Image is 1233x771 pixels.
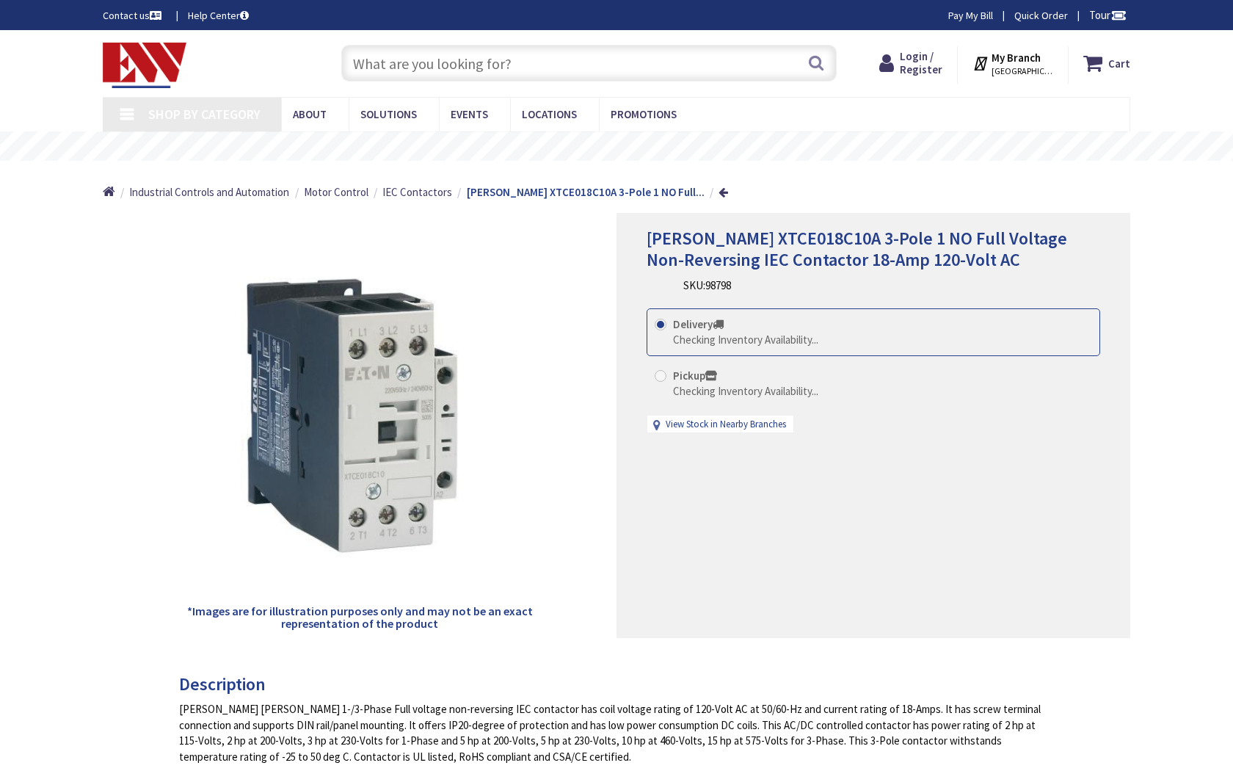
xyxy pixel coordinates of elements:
span: Login / Register [900,49,942,76]
strong: [PERSON_NAME] XTCE018C10A 3-Pole 1 NO Full... [467,185,705,199]
strong: My Branch [992,51,1041,65]
img: Eaton XTCE018C10A 3-Pole 1 NO Full Voltage Non-Reversing IEC Contactor 18-Amp 120-Volt AC [185,244,534,593]
div: Checking Inventory Availability... [673,383,818,399]
div: Checking Inventory Availability... [673,332,818,347]
a: IEC Contactors [382,184,452,200]
span: Promotions [611,107,677,121]
span: Industrial Controls and Automation [129,185,289,199]
strong: Delivery [673,317,724,331]
a: Help Center [188,8,249,23]
a: Motor Control [304,184,368,200]
a: Industrial Controls and Automation [129,184,289,200]
a: View Stock in Nearby Branches [666,418,786,432]
h3: Description [179,675,1043,694]
div: My Branch [GEOGRAPHIC_DATA], [GEOGRAPHIC_DATA] [972,50,1054,76]
a: Quick Order [1014,8,1068,23]
img: Electrical Wholesalers, Inc. [103,43,186,88]
div: SKU: [683,278,731,293]
span: 98798 [705,278,731,292]
span: Solutions [360,107,417,121]
span: Locations [522,107,577,121]
strong: Pickup [673,369,717,383]
rs-layer: Free Same Day Pickup at 19 Locations [495,139,764,155]
h5: *Images are for illustration purposes only and may not be an exact representation of the product [185,605,534,631]
input: What are you looking for? [341,45,837,82]
a: Login / Register [879,50,942,76]
span: Events [451,107,488,121]
a: Pay My Bill [948,8,993,23]
strong: Cart [1108,50,1130,76]
span: About [293,107,327,121]
span: IEC Contactors [382,185,452,199]
span: Tour [1089,8,1127,22]
span: Shop By Category [148,106,261,123]
span: [GEOGRAPHIC_DATA], [GEOGRAPHIC_DATA] [992,65,1054,77]
span: [PERSON_NAME] XTCE018C10A 3-Pole 1 NO Full Voltage Non-Reversing IEC Contactor 18-Amp 120-Volt AC [647,227,1067,271]
span: Motor Control [304,185,368,199]
div: [PERSON_NAME] [PERSON_NAME] 1-/3-Phase Full voltage non-reversing IEC contactor has coil voltage ... [179,701,1043,764]
a: Cart [1083,50,1130,76]
a: Contact us [103,8,164,23]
